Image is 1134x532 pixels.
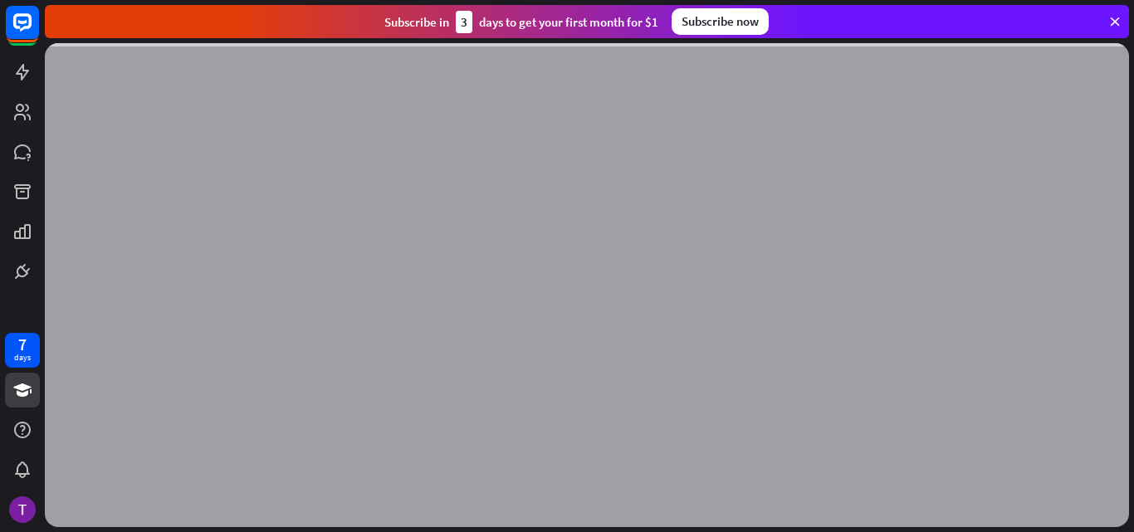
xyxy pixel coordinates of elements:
[384,11,658,33] div: Subscribe in days to get your first month for $1
[672,8,769,35] div: Subscribe now
[5,333,40,368] a: 7 days
[18,337,27,352] div: 7
[14,352,31,364] div: days
[456,11,472,33] div: 3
